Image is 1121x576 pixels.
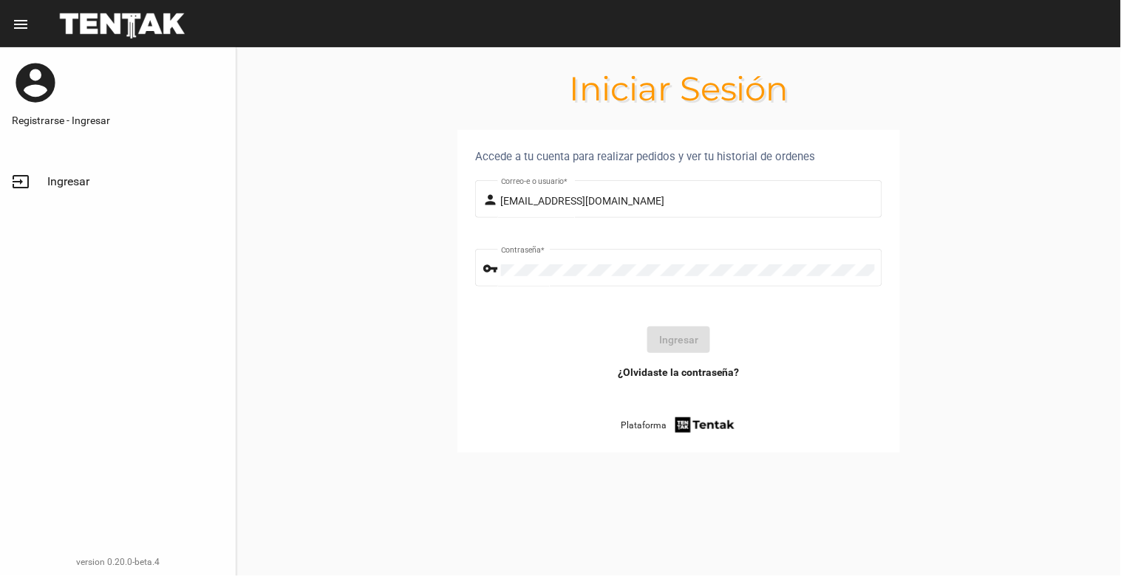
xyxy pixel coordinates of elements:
[12,555,224,569] div: version 0.20.0-beta.4
[47,174,89,189] span: Ingresar
[647,326,710,353] button: Ingresar
[236,77,1121,100] h1: Iniciar Sesión
[12,173,30,191] mat-icon: input
[12,16,30,33] mat-icon: menu
[621,418,667,433] span: Plataforma
[621,415,737,435] a: Plataforma
[483,260,501,278] mat-icon: vpn_key
[483,191,501,209] mat-icon: person
[475,148,882,165] div: Accede a tu cuenta para realizar pedidos y ver tu historial de ordenes
[12,59,59,106] mat-icon: account_circle
[618,365,740,380] a: ¿Olvidaste la contraseña?
[12,113,224,128] a: Registrarse - Ingresar
[673,415,737,435] img: tentak-firm.png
